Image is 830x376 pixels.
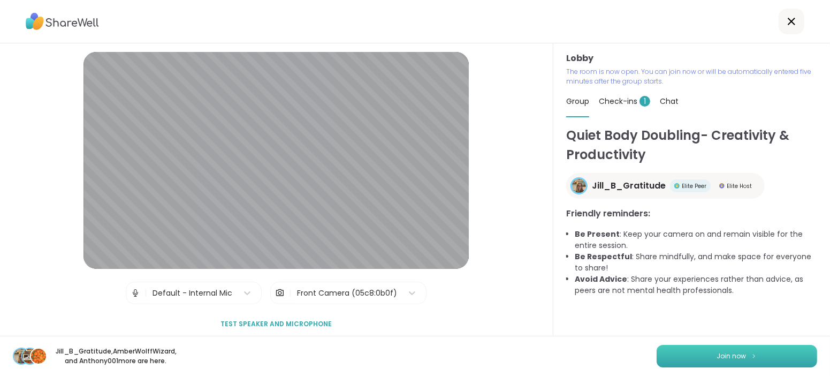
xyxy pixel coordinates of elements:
img: ShareWell Logo [26,9,99,34]
button: Test speaker and microphone [216,313,336,335]
div: Front Camera (05c8:0b0f) [297,288,397,299]
b: Be Present [575,229,620,239]
img: ShareWell Logomark [751,353,757,359]
h3: Friendly reminders: [566,207,817,220]
span: Group [566,96,589,107]
span: 1 [639,96,650,107]
h1: Quiet Body Doubling- Creativity & Productivity [566,126,817,164]
button: Join now [657,345,817,367]
img: Jill_B_Gratitude [572,179,586,193]
span: | [144,282,147,304]
span: Elite Peer [682,182,706,190]
b: Be Respectful [575,251,632,262]
span: Elite Host [727,182,752,190]
p: Jill_B_Gratitude , AmberWolffWizard , and Anthony001 more are here. [56,347,176,366]
span: Chat [660,96,679,107]
h3: Lobby [566,52,817,65]
b: Avoid Advice [575,274,627,284]
p: The room is now open. You can join now or will be automatically entered five minutes after the gr... [566,67,817,86]
span: Test speaker and microphone [220,319,332,329]
span: Join now [717,351,747,361]
li: : Share mindfully, and make space for everyone to share! [575,251,817,274]
img: Elite Host [719,183,725,189]
span: Jill_B_Gratitude [592,179,666,192]
span: | [289,282,292,304]
a: Jill_B_GratitudeJill_B_GratitudeElite PeerElite PeerElite HostElite Host [566,173,765,199]
img: Camera [275,282,285,304]
span: Check-ins [599,96,650,107]
img: Elite Peer [674,183,680,189]
div: Default - Internal Mic [153,288,232,299]
img: Microphone [131,282,140,304]
li: : Keep your camera on and remain visible for the entire session. [575,229,817,251]
img: Jill_B_Gratitude [14,349,29,364]
li: : Share your experiences rather than advice, as peers are not mental health professionals. [575,274,817,296]
img: AmberWolffWizard [22,349,37,364]
img: Anthony001 [31,349,46,364]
